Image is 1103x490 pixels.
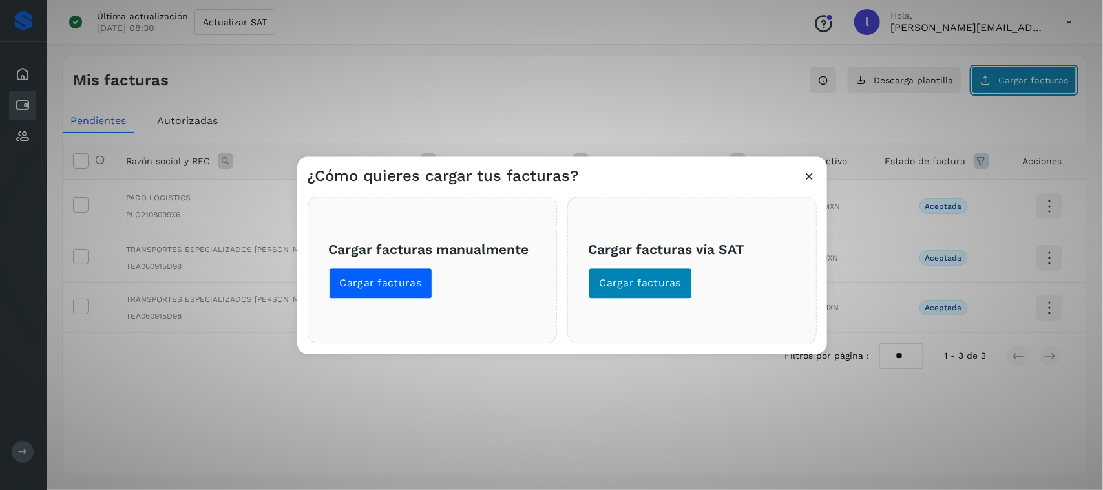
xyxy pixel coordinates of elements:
[308,167,579,186] h3: ¿Cómo quieres cargar tus facturas?
[329,241,536,257] h3: Cargar facturas manualmente
[589,241,795,257] h3: Cargar facturas vía SAT
[329,268,433,299] button: Cargar facturas
[589,268,693,299] button: Cargar facturas
[340,277,422,291] span: Cargar facturas
[600,277,682,291] span: Cargar facturas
